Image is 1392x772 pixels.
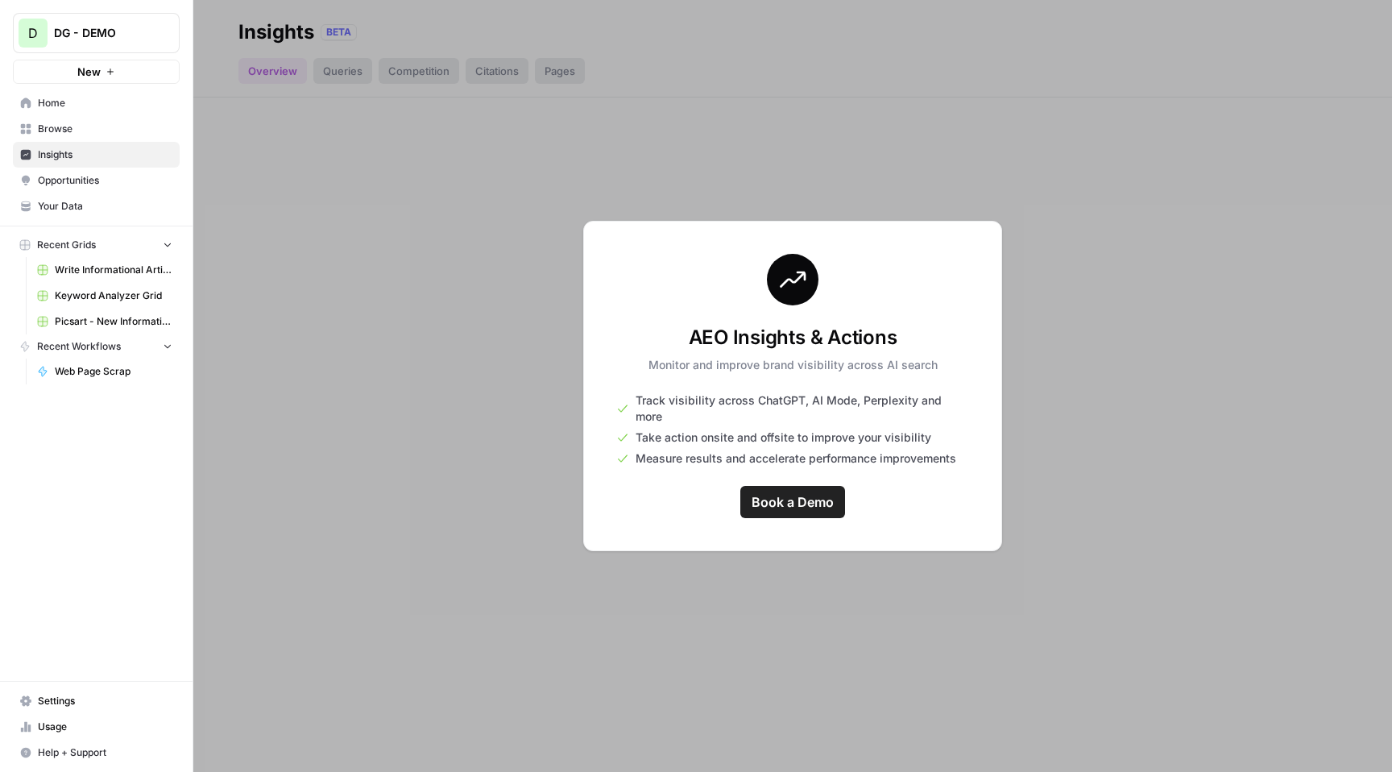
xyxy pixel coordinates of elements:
span: Picsart - New Informational Article [55,314,172,329]
a: Usage [13,714,180,740]
span: Opportunities [38,173,172,188]
button: Recent Grids [13,233,180,257]
a: Opportunities [13,168,180,193]
button: Workspace: DG - DEMO [13,13,180,53]
span: New [77,64,101,80]
button: Help + Support [13,740,180,766]
span: Book a Demo [752,492,834,512]
a: Your Data [13,193,180,219]
span: Recent Workflows [37,339,121,354]
span: Your Data [38,199,172,214]
span: Measure results and accelerate performance improvements [636,450,956,467]
h3: AEO Insights & Actions [648,325,938,351]
span: Take action onsite and offsite to improve your visibility [636,430,931,446]
span: DG - DEMO [54,25,151,41]
span: Settings [38,694,172,708]
span: Web Page Scrap [55,364,172,379]
button: Recent Workflows [13,334,180,359]
span: Insights [38,147,172,162]
button: New [13,60,180,84]
span: Help + Support [38,745,172,760]
a: Insights [13,142,180,168]
a: Write Informational Article [30,257,180,283]
span: Keyword Analyzer Grid [55,288,172,303]
a: Settings [13,688,180,714]
span: Home [38,96,172,110]
a: Web Page Scrap [30,359,180,384]
a: Book a Demo [740,486,845,518]
span: D [28,23,38,43]
span: Browse [38,122,172,136]
p: Monitor and improve brand visibility across AI search [648,357,938,373]
span: Write Informational Article [55,263,172,277]
span: Recent Grids [37,238,96,252]
span: Usage [38,720,172,734]
span: Track visibility across ChatGPT, AI Mode, Perplexity and more [636,392,969,425]
a: Keyword Analyzer Grid [30,283,180,309]
a: Home [13,90,180,116]
a: Picsart - New Informational Article [30,309,180,334]
a: Browse [13,116,180,142]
